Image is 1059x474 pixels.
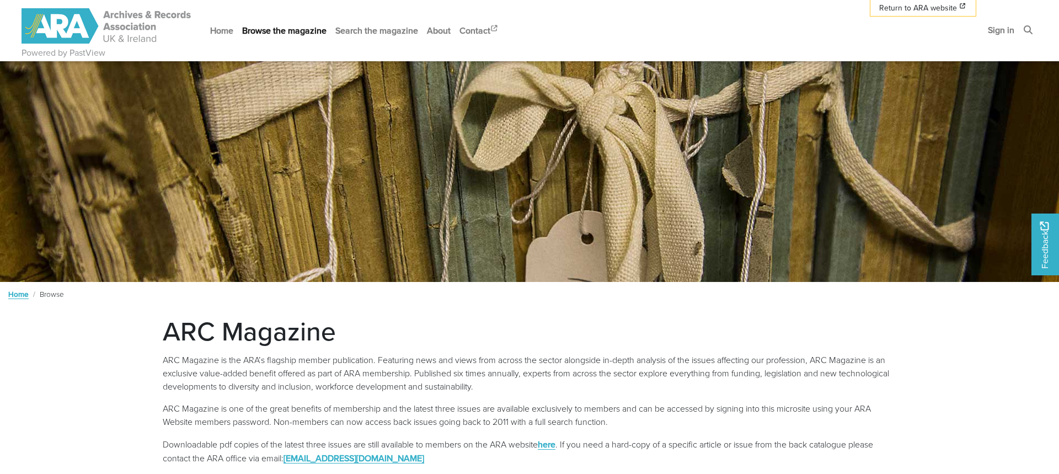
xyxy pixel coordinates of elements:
[163,315,896,347] h1: ARC Magazine
[206,16,238,45] a: Home
[238,16,331,45] a: Browse the magazine
[163,354,896,393] p: ARC Magazine is the ARA’s flagship member publication. Featuring news and views from across the s...
[1038,221,1051,268] span: Feedback
[331,16,422,45] a: Search the magazine
[40,289,64,300] span: Browse
[22,2,192,50] a: ARA - ARC Magazine | Powered by PastView logo
[879,2,957,14] span: Return to ARA website
[538,438,555,450] a: here
[22,8,192,44] img: ARA - ARC Magazine | Powered by PastView
[8,289,29,300] a: Home
[983,15,1019,45] a: Sign in
[455,16,504,45] a: Contact
[22,46,105,60] a: Powered by PastView
[163,438,896,465] p: Downloadable pdf copies of the latest three issues are still available to members on the ARA webs...
[422,16,455,45] a: About
[284,452,424,464] a: [EMAIL_ADDRESS][DOMAIN_NAME]
[163,402,896,429] p: ARC Magazine is one of the great benefits of membership and the latest three issues are available...
[1031,214,1059,275] a: Would you like to provide feedback?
